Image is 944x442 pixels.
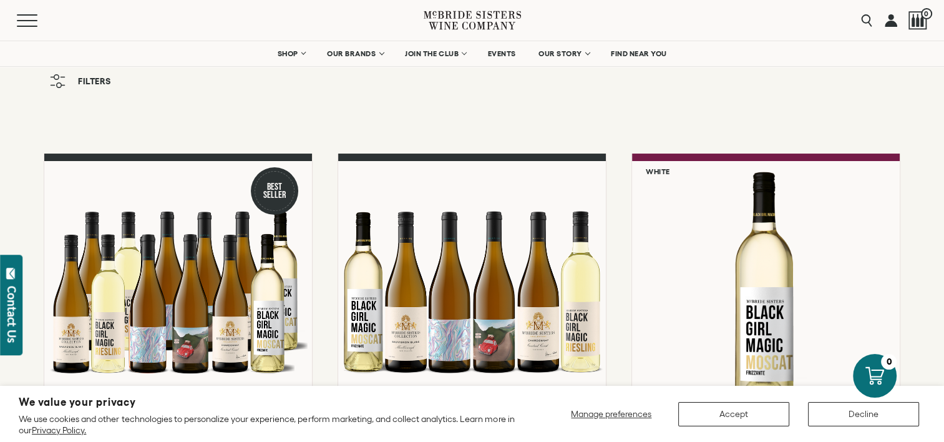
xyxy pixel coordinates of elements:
[563,402,659,426] button: Manage preferences
[603,41,675,66] a: FIND NEAR YOU
[488,49,516,58] span: EVENTS
[480,41,524,66] a: EVENTS
[19,413,518,436] p: We use cookies and other technologies to personalize your experience, perform marketing, and coll...
[17,14,62,27] button: Mobile Menu Trigger
[78,77,111,86] span: Filters
[571,409,651,419] span: Manage preferences
[6,286,18,343] div: Contact Us
[611,49,667,58] span: FIND NEAR YOU
[19,397,518,408] h2: We value your privacy
[538,49,582,58] span: OUR STORY
[319,41,391,66] a: OUR BRANDS
[530,41,597,66] a: OUR STORY
[32,425,86,435] a: Privacy Policy.
[277,49,298,58] span: SHOP
[405,49,459,58] span: JOIN THE CLUB
[327,49,376,58] span: OUR BRANDS
[881,354,897,370] div: 0
[808,402,919,426] button: Decline
[269,41,313,66] a: SHOP
[44,68,117,94] button: Filters
[678,402,789,426] button: Accept
[646,167,670,175] h6: White
[397,41,474,66] a: JOIN THE CLUB
[921,8,932,19] span: 0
